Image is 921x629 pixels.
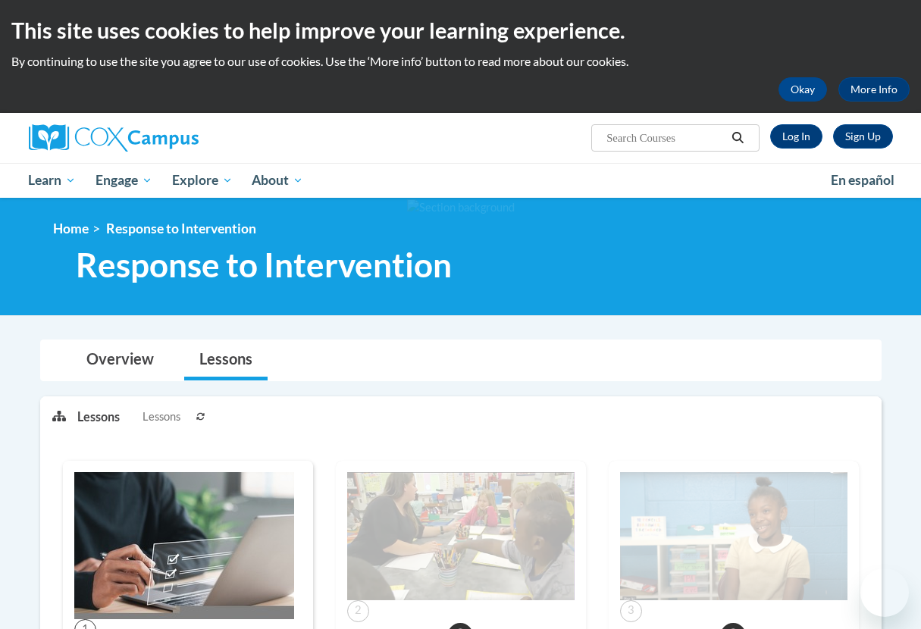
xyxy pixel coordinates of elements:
span: Learn [28,171,76,189]
img: Course Image [347,472,575,600]
a: Home [53,221,89,236]
span: 2 [347,600,369,622]
img: Course Image [620,472,847,600]
a: Engage [86,163,162,198]
a: Log In [770,124,822,149]
span: Engage [96,171,152,189]
button: Search [726,129,749,147]
img: Cox Campus [29,124,199,152]
a: En español [821,164,904,196]
a: More Info [838,77,910,102]
a: Learn [19,163,86,198]
a: Overview [71,340,169,380]
iframe: Button to launch messaging window [860,568,909,617]
span: About [252,171,303,189]
img: Course Image [74,472,294,619]
a: Register [833,124,893,149]
span: 3 [620,600,642,622]
p: By continuing to use the site you agree to our use of cookies. Use the ‘More info’ button to read... [11,53,910,70]
a: About [242,163,313,198]
input: Search Courses [605,129,726,147]
a: Explore [162,163,243,198]
span: Explore [172,171,233,189]
span: En español [831,172,894,188]
a: Cox Campus [29,124,302,152]
span: Lessons [143,408,180,425]
img: Section background [407,199,515,216]
button: Okay [778,77,827,102]
a: Lessons [184,340,268,380]
p: Lessons [77,408,120,425]
span: Response to Intervention [76,245,452,285]
div: Main menu [17,163,904,198]
span: Response to Intervention [106,221,256,236]
h2: This site uses cookies to help improve your learning experience. [11,15,910,45]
